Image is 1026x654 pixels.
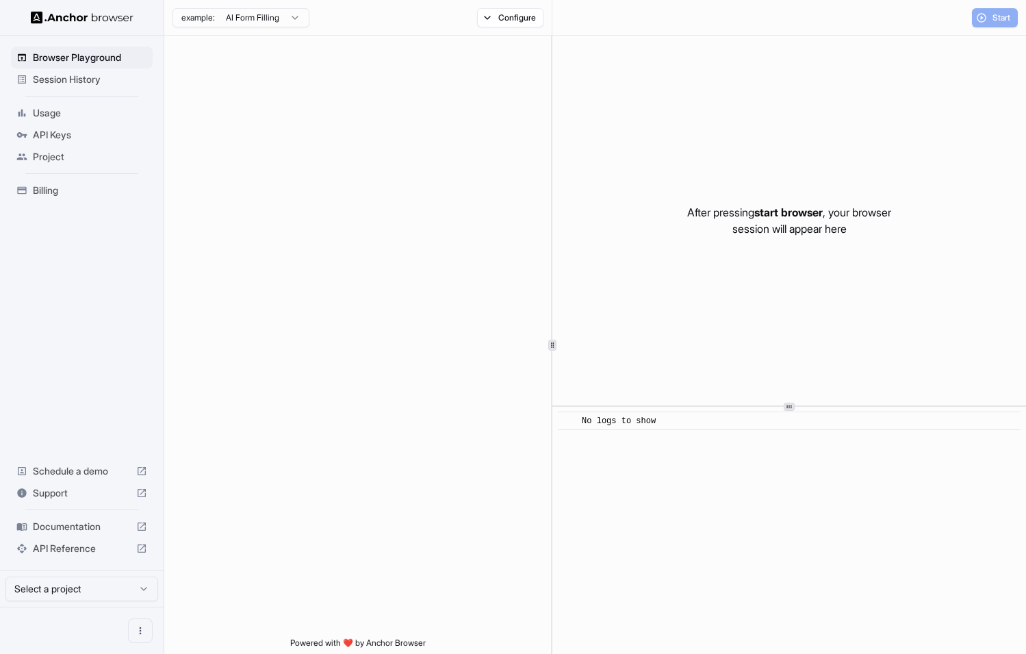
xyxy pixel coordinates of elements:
[31,11,133,24] img: Anchor Logo
[33,486,131,500] span: Support
[11,538,153,559] div: API Reference
[33,128,147,142] span: API Keys
[33,73,147,86] span: Session History
[33,184,147,197] span: Billing
[290,638,426,654] span: Powered with ❤️ by Anchor Browser
[11,102,153,124] div: Usage
[11,47,153,68] div: Browser Playground
[181,12,215,23] span: example:
[582,416,656,426] span: No logs to show
[33,464,131,478] span: Schedule a demo
[11,482,153,504] div: Support
[11,179,153,201] div: Billing
[565,414,572,428] span: ​
[11,460,153,482] div: Schedule a demo
[11,146,153,168] div: Project
[128,618,153,643] button: Open menu
[11,124,153,146] div: API Keys
[11,516,153,538] div: Documentation
[33,520,131,533] span: Documentation
[33,106,147,120] span: Usage
[33,150,147,164] span: Project
[754,205,823,219] span: start browser
[11,68,153,90] div: Session History
[33,542,131,555] span: API Reference
[33,51,147,64] span: Browser Playground
[687,204,891,237] p: After pressing , your browser session will appear here
[477,8,543,27] button: Configure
